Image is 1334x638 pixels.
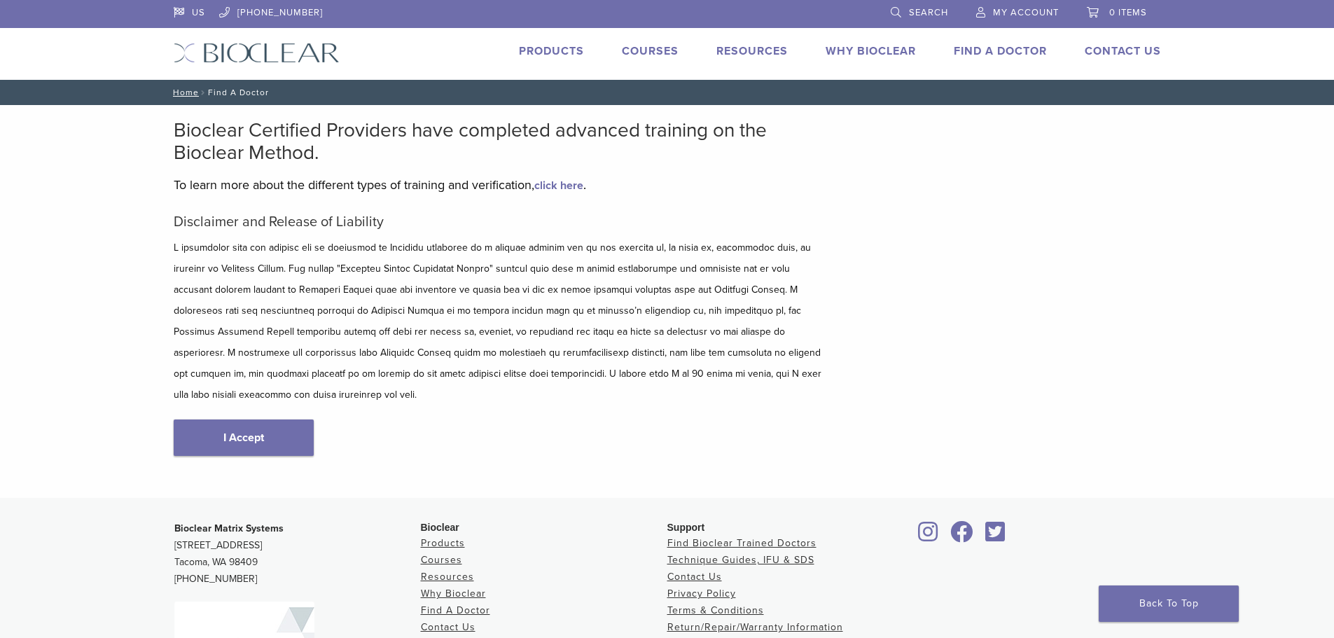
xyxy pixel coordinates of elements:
a: Home [169,88,199,97]
a: Bioclear [914,529,943,543]
span: My Account [993,7,1059,18]
img: Bioclear [174,43,340,63]
a: Contact Us [421,621,475,633]
h5: Disclaimer and Release of Liability [174,214,825,230]
a: Find A Doctor [421,604,490,616]
a: Resources [421,571,474,583]
a: Technique Guides, IFU & SDS [667,554,814,566]
a: Contact Us [1085,44,1161,58]
strong: Bioclear Matrix Systems [174,522,284,534]
a: Find A Doctor [954,44,1047,58]
p: To learn more about the different types of training and verification, . [174,174,825,195]
h2: Bioclear Certified Providers have completed advanced training on the Bioclear Method. [174,119,825,164]
a: Privacy Policy [667,588,736,599]
a: Back To Top [1099,585,1239,622]
span: 0 items [1109,7,1147,18]
a: Bioclear [981,529,1010,543]
a: Contact Us [667,571,722,583]
span: Search [909,7,948,18]
span: Bioclear [421,522,459,533]
a: Products [421,537,465,549]
a: Return/Repair/Warranty Information [667,621,843,633]
a: Courses [622,44,679,58]
a: Resources [716,44,788,58]
span: Support [667,522,705,533]
a: Terms & Conditions [667,604,764,616]
a: click here [534,179,583,193]
a: I Accept [174,419,314,456]
a: Products [519,44,584,58]
nav: Find A Doctor [163,80,1172,105]
a: Why Bioclear [421,588,486,599]
a: Why Bioclear [826,44,916,58]
a: Find Bioclear Trained Doctors [667,537,817,549]
span: / [199,89,208,96]
p: [STREET_ADDRESS] Tacoma, WA 98409 [PHONE_NUMBER] [174,520,421,588]
a: Courses [421,554,462,566]
p: L ipsumdolor sita con adipisc eli se doeiusmod te Incididu utlaboree do m aliquae adminim ven qu ... [174,237,825,405]
a: Bioclear [946,529,978,543]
